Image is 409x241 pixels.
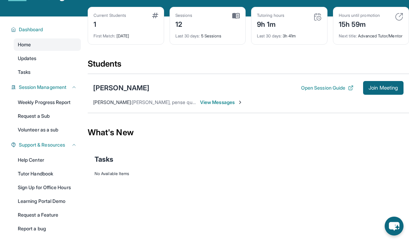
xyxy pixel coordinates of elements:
div: [DATE] [94,29,158,39]
button: Dashboard [16,26,77,33]
span: Dashboard [19,26,43,33]
a: Updates [14,52,81,65]
button: Support & Resources [16,141,77,148]
a: Sign Up for Office Hours [14,181,81,194]
button: Open Session Guide [301,84,354,91]
div: Advanced Tutor/Mentor [339,29,404,39]
div: Students [88,58,409,73]
span: Tasks [18,69,30,76]
button: Join Meeting [363,81,404,95]
span: View Messages [200,99,243,106]
a: Tasks [14,66,81,78]
div: Current Students [94,13,126,18]
a: Request a Sub [14,110,81,122]
a: Report a bug [14,222,81,235]
div: 3h 41m [257,29,322,39]
button: chat-button [385,217,404,236]
a: Learning Portal Demo [14,195,81,207]
div: 5 Sessions [175,29,240,39]
a: Tutor Handbook [14,168,81,180]
img: card [232,13,240,19]
span: Session Management [19,84,66,91]
img: card [395,13,403,21]
a: Weekly Progress Report [14,96,81,108]
span: Last 30 days : [257,33,282,38]
a: Request a Feature [14,209,81,221]
div: 15h 59m [339,18,380,29]
div: Tutoring hours [257,13,284,18]
span: Support & Resources [19,141,65,148]
div: 1 [94,18,126,29]
span: Tasks [95,154,113,164]
div: No Available Items [95,171,402,176]
span: Home [18,41,31,48]
span: Last 30 days : [175,33,200,38]
a: Help Center [14,154,81,166]
span: Next title : [339,33,357,38]
button: Session Management [16,84,77,91]
div: 9h 1m [257,18,284,29]
img: Chevron-Right [237,100,243,105]
span: Join Meeting [369,86,398,90]
a: Volunteer as a sub [14,124,81,136]
div: What's New [88,117,409,148]
div: 12 [175,18,193,29]
span: [PERSON_NAME] : [93,99,132,105]
a: Home [14,38,81,51]
div: Sessions [175,13,193,18]
img: card [313,13,322,21]
img: card [152,13,158,18]
div: [PERSON_NAME] [93,83,149,93]
span: Updates [18,55,37,62]
span: First Match : [94,33,115,38]
div: Hours until promotion [339,13,380,18]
